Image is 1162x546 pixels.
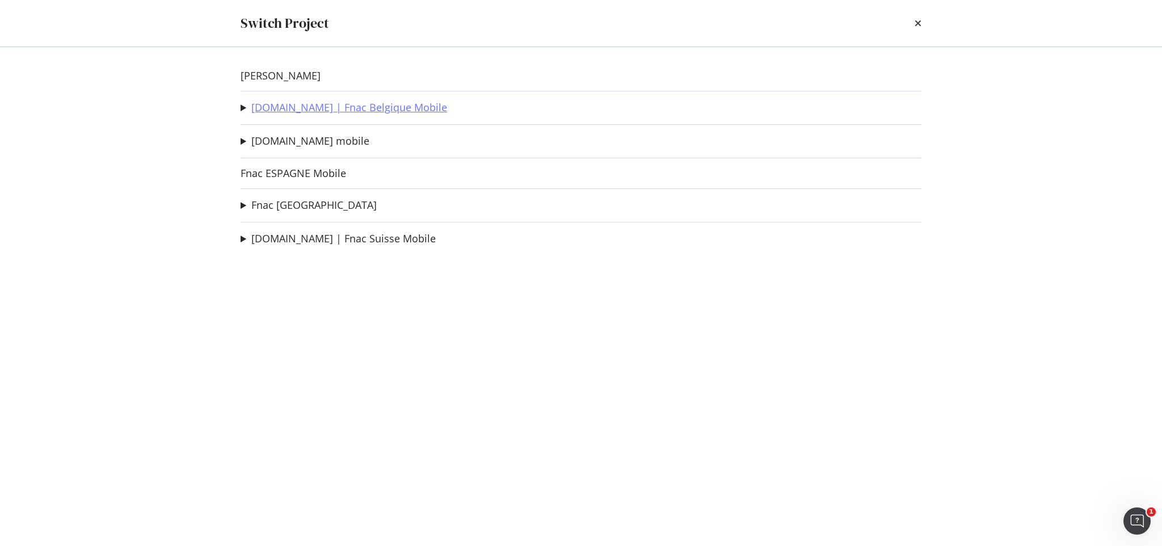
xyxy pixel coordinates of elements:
summary: Fnac [GEOGRAPHIC_DATA] [241,198,377,213]
a: [DOMAIN_NAME] | Fnac Suisse Mobile [251,233,436,245]
a: [DOMAIN_NAME] | Fnac Belgique Mobile [251,102,447,114]
div: Switch Project [241,14,329,33]
div: times [915,14,921,33]
a: Fnac [GEOGRAPHIC_DATA] [251,199,377,211]
a: Fnac ESPAGNE Mobile [241,167,346,179]
a: [DOMAIN_NAME] mobile [251,135,369,147]
iframe: Intercom live chat [1123,507,1151,535]
summary: [DOMAIN_NAME] | Fnac Belgique Mobile [241,100,447,115]
summary: [DOMAIN_NAME] mobile [241,134,369,149]
a: [PERSON_NAME] [241,70,321,82]
summary: [DOMAIN_NAME] | Fnac Suisse Mobile [241,232,436,246]
span: 1 [1147,507,1156,516]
